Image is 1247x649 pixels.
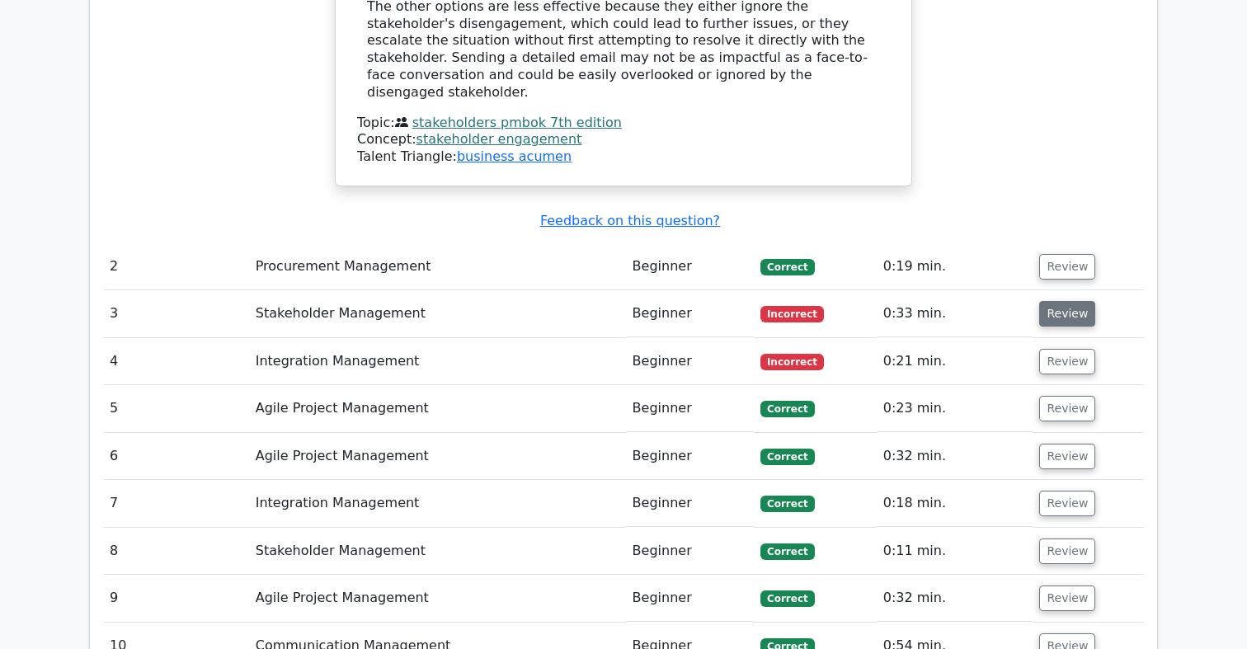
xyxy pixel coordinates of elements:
[249,290,626,337] td: Stakeholder Management
[1039,538,1095,564] button: Review
[103,528,249,575] td: 8
[760,543,814,560] span: Correct
[626,243,755,290] td: Beginner
[760,590,814,607] span: Correct
[249,243,626,290] td: Procurement Management
[877,290,1033,337] td: 0:33 min.
[1039,586,1095,611] button: Review
[1039,396,1095,421] button: Review
[877,385,1033,432] td: 0:23 min.
[760,401,814,417] span: Correct
[626,290,755,337] td: Beginner
[357,115,890,132] div: Topic:
[626,528,755,575] td: Beginner
[103,290,249,337] td: 3
[357,131,890,148] div: Concept:
[877,575,1033,622] td: 0:32 min.
[103,433,249,480] td: 6
[357,115,890,166] div: Talent Triangle:
[1039,491,1095,516] button: Review
[1039,254,1095,280] button: Review
[877,433,1033,480] td: 0:32 min.
[249,528,626,575] td: Stakeholder Management
[249,433,626,480] td: Agile Project Management
[760,354,824,370] span: Incorrect
[457,148,572,164] a: business acumen
[1039,444,1095,469] button: Review
[249,385,626,432] td: Agile Project Management
[249,480,626,527] td: Integration Management
[626,480,755,527] td: Beginner
[760,496,814,512] span: Correct
[877,528,1033,575] td: 0:11 min.
[626,575,755,622] td: Beginner
[249,575,626,622] td: Agile Project Management
[626,433,755,480] td: Beginner
[103,243,249,290] td: 2
[877,480,1033,527] td: 0:18 min.
[877,243,1033,290] td: 0:19 min.
[1039,349,1095,374] button: Review
[760,449,814,465] span: Correct
[877,338,1033,385] td: 0:21 min.
[1039,301,1095,327] button: Review
[103,575,249,622] td: 9
[416,131,582,147] a: stakeholder engagement
[103,385,249,432] td: 5
[103,338,249,385] td: 4
[249,338,626,385] td: Integration Management
[760,306,824,322] span: Incorrect
[626,338,755,385] td: Beginner
[412,115,622,130] a: stakeholders pmbok 7th edition
[103,480,249,527] td: 7
[626,385,755,432] td: Beginner
[540,213,720,228] a: Feedback on this question?
[760,259,814,275] span: Correct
